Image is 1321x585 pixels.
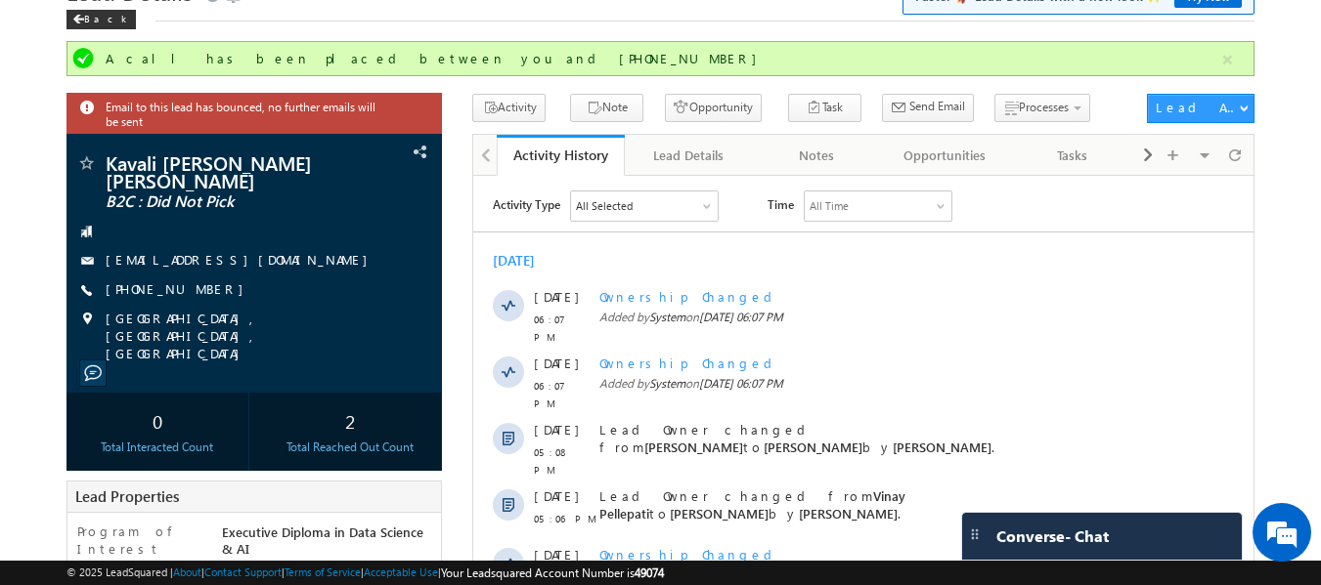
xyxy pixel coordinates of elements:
button: Task [788,94,861,122]
a: About [173,565,201,578]
span: 06:07 PM [61,135,119,170]
span: Vinay Pellepati [126,495,551,529]
span: [DATE] [61,429,105,446]
span: Added by on [126,199,697,217]
div: All Selected [98,16,244,45]
div: All Selected [103,21,159,39]
span: 04:08 PM [61,393,119,410]
div: Chat with us now [102,103,329,128]
label: Program of Interest [77,522,203,558]
span: Ownership Changed [126,429,306,445]
span: Ownership Changed [126,179,306,195]
div: Lead Actions [1156,99,1239,116]
button: Note [570,94,643,122]
div: Activity History [511,146,610,164]
a: Lead Details [625,135,753,176]
span: [DATE] [61,370,105,388]
span: [DATE] 06:07 PM [226,200,310,215]
a: [PHONE_NUMBER] [106,280,253,297]
span: Processes [1019,100,1069,114]
a: Back [66,9,146,25]
span: Ownership Changed [126,112,306,129]
span: [PERSON_NAME] [206,513,305,529]
span: Kavali [PERSON_NAME] [PERSON_NAME] [106,153,337,188]
a: Contact Support [204,565,282,578]
span: [PERSON_NAME] [197,329,295,346]
a: Terms of Service [285,565,361,578]
span: [DATE] [61,179,105,196]
span: [DATE] 06:07 PM [226,134,310,148]
div: Total Reached Out Count [264,439,436,456]
span: [PERSON_NAME] [171,263,270,279]
div: Tasks [1025,144,1120,167]
span: [GEOGRAPHIC_DATA], [GEOGRAPHIC_DATA], [GEOGRAPHIC_DATA] [106,310,409,362]
a: Notes [753,135,881,176]
span: 04:07 PM [61,451,119,486]
span: System [176,134,212,148]
button: Activity [472,94,546,122]
a: Opportunities [881,135,1009,176]
span: 49074 [635,565,664,580]
a: Tasks [1009,135,1137,176]
span: System [176,450,212,465]
textarea: Type your message and hit 'Enter' [25,181,357,435]
span: Lead Owner changed from to by . [126,312,432,346]
span: System [176,200,212,215]
span: System [176,392,212,406]
span: Ownership Changed [126,370,306,387]
span: Added by on [126,449,697,467]
img: carter-drag [967,526,983,542]
span: [DATE] [61,112,105,130]
span: B2C : Did Not Pick [106,192,337,212]
span: [PERSON_NAME] [326,329,424,346]
span: [PERSON_NAME] [419,263,518,279]
div: Notes [769,144,863,167]
span: Time [294,15,321,44]
span: [DATE] 04:08 PM [226,392,310,406]
a: Activity History [497,135,625,176]
span: [DATE] [61,554,105,571]
span: © 2025 LeadSquared | | | | | [66,564,664,582]
img: d_60004797649_company_0_60004797649 [33,103,82,128]
span: Lead Owner changed from to by . [126,245,521,279]
em: Start Chat [266,451,355,478]
span: [PERSON_NAME] [400,495,499,512]
div: Back [66,10,136,29]
span: Send Email [909,98,965,115]
div: Total Interacted Count [71,439,243,456]
div: [DATE] [20,76,83,94]
span: [PERSON_NAME] [290,263,389,279]
span: [DATE] [61,312,105,329]
span: Activity Type [20,15,87,44]
div: 2 [264,402,436,439]
span: Vinay Pellepati [126,312,432,346]
span: 03:38 PM [61,518,119,535]
span: [DATE] 04:07 PM [226,450,310,465]
span: Added by on [126,391,697,408]
div: Lead Details [640,144,735,167]
span: 05:08 PM [61,268,119,303]
button: Processes [994,94,1090,122]
span: Lead Owner changed from to by . [126,495,551,529]
div: Executive Diploma in Data Science & AI [217,522,442,566]
span: Converse - Chat [996,527,1109,545]
div: 0 [71,402,243,439]
button: Opportunity [665,94,762,122]
span: Email to this lead has bounced, no further emails will be sent [106,98,391,129]
div: A call has been placed between you and [PHONE_NUMBER] [106,50,1220,67]
span: [DATE] [61,495,105,513]
span: Lead Properties [75,486,179,506]
span: 05:06 PM [61,334,119,352]
span: 06:07 PM [61,201,119,236]
span: Added by on [126,133,697,150]
button: Lead Actions [1147,94,1255,123]
button: Send Email [882,94,974,122]
span: [DATE] [61,245,105,263]
div: Minimize live chat window [321,10,368,57]
div: Opportunities [897,144,991,167]
span: Your Leadsquared Account Number is [441,565,664,580]
a: Acceptable Use [364,565,438,578]
div: All Time [336,21,375,39]
span: [EMAIL_ADDRESS][DOMAIN_NAME] [106,251,377,271]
